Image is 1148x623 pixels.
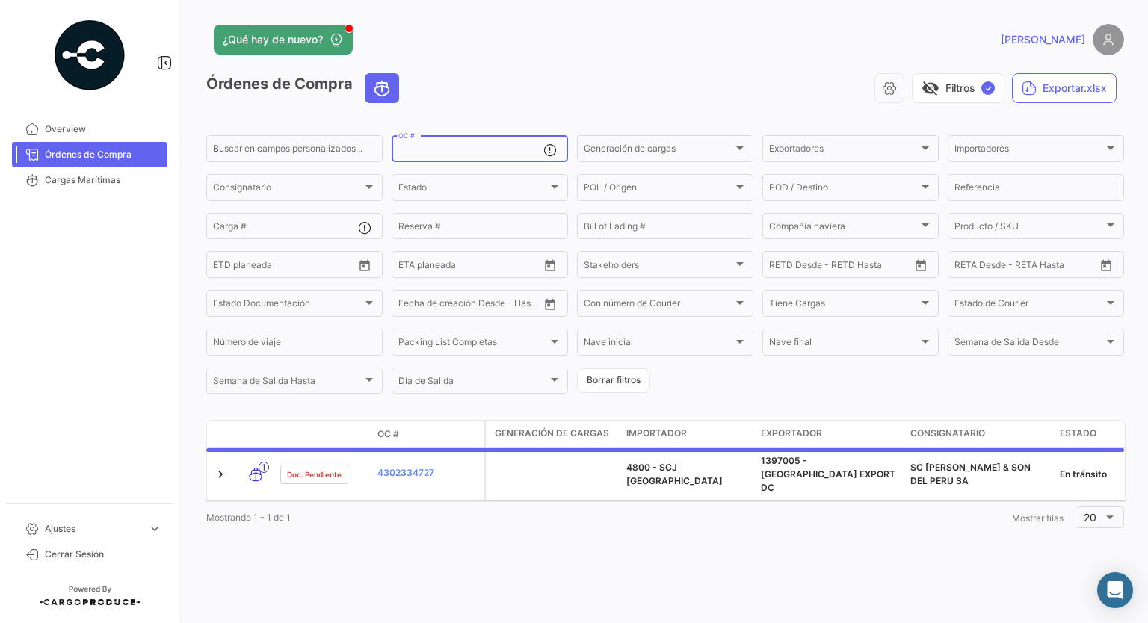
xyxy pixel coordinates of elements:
[981,81,995,95] span: ✓
[45,148,161,161] span: Órdenes de Compra
[954,300,1104,311] span: Estado de Courier
[213,467,228,482] a: Expand/Collapse Row
[954,146,1104,156] span: Importadores
[769,300,919,311] span: Tiene Cargas
[1012,73,1117,103] button: Exportar.xlsx
[954,223,1104,234] span: Producto / SKU
[1084,511,1096,524] span: 20
[620,421,755,447] datatable-header-cell: Importador
[761,455,895,493] span: 1397005 - TOLUCA EXPORT DC
[398,339,548,350] span: Packing List Completas
[486,421,620,447] datatable-header-cell: Generación de cargas
[584,261,733,272] span: Stakeholders
[584,185,733,195] span: POL / Origen
[436,261,503,272] input: Hasta
[274,428,371,440] datatable-header-cell: Estado Doc.
[584,300,733,311] span: Con número de Courier
[436,300,503,311] input: Hasta
[206,512,291,523] span: Mostrando 1 - 1 de 1
[769,261,796,272] input: Desde
[365,74,398,102] button: Ocean
[214,25,353,55] button: ¿Qué hay de nuevo?
[206,73,404,103] h3: Órdenes de Compra
[577,368,650,393] button: Borrar filtros
[584,146,733,156] span: Generación de cargas
[371,421,484,447] datatable-header-cell: OC #
[912,73,1004,103] button: visibility_offFiltros✓
[495,427,609,440] span: Generación de cargas
[910,254,932,276] button: Open calendar
[12,142,167,167] a: Órdenes de Compra
[52,18,127,93] img: powered-by.png
[954,339,1104,350] span: Semana de Salida Desde
[213,185,362,195] span: Consignatario
[250,261,318,272] input: Hasta
[910,427,985,440] span: Consignatario
[1001,32,1085,47] span: [PERSON_NAME]
[237,428,274,440] datatable-header-cell: Modo de Transporte
[398,378,548,388] span: Día de Salida
[398,300,425,311] input: Desde
[377,466,478,480] a: 4302334727
[12,167,167,193] a: Cargas Marítimas
[45,522,142,536] span: Ajustes
[922,79,939,97] span: visibility_off
[1097,572,1133,608] div: Abrir Intercom Messenger
[1095,254,1117,276] button: Open calendar
[954,261,981,272] input: Desde
[539,254,561,276] button: Open calendar
[259,462,269,473] span: 1
[1093,24,1124,55] img: placeholder-user.png
[992,261,1059,272] input: Hasta
[1012,512,1064,524] span: Mostrar filas
[769,146,919,156] span: Exportadores
[148,522,161,536] span: expand_more
[398,261,425,272] input: Desde
[806,261,874,272] input: Hasta
[584,339,733,350] span: Nave inicial
[45,173,161,187] span: Cargas Marítimas
[213,300,362,311] span: Estado Documentación
[769,223,919,234] span: Compañía naviera
[755,421,904,447] datatable-header-cell: Exportador
[626,462,723,486] span: 4800 - SCJ Perú
[539,293,561,315] button: Open calendar
[213,261,240,272] input: Desde
[287,468,342,480] span: Doc. Pendiente
[626,427,687,440] span: Importador
[761,427,822,440] span: Exportador
[904,421,1054,447] datatable-header-cell: Consignatario
[769,339,919,350] span: Nave final
[354,254,376,276] button: Open calendar
[213,378,362,388] span: Semana de Salida Hasta
[398,185,548,195] span: Estado
[45,123,161,136] span: Overview
[910,462,1031,486] span: SC JOHNSON & SON DEL PERU SA
[45,548,161,561] span: Cerrar Sesión
[377,427,399,441] span: OC #
[12,117,167,142] a: Overview
[1060,427,1096,440] span: Estado
[223,32,323,47] span: ¿Qué hay de nuevo?
[769,185,919,195] span: POD / Destino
